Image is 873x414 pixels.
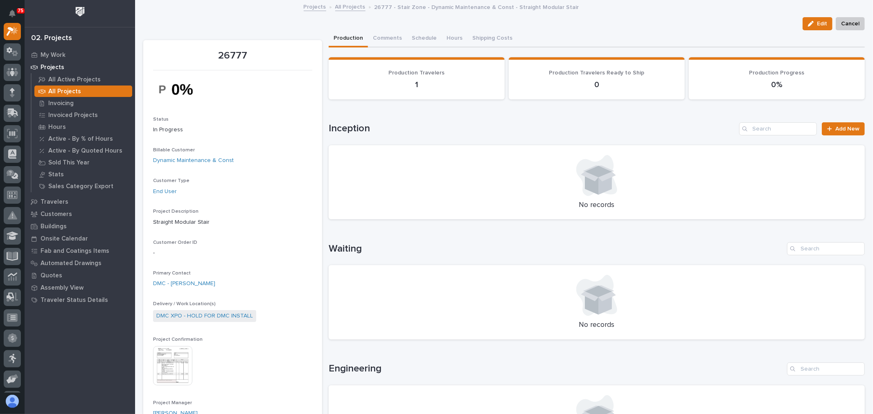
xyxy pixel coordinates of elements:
[153,400,192,405] span: Project Manager
[153,117,169,122] span: Status
[153,271,191,276] span: Primary Contact
[699,80,855,90] p: 0%
[787,362,865,376] input: Search
[41,248,109,255] p: Fab and Coatings Items
[41,64,64,71] p: Projects
[48,100,74,107] p: Invoicing
[25,245,135,257] a: Fab and Coatings Items
[153,75,214,103] img: F750pXwJ4QHsqYJRFe4hZ0dKl-oKd2lXXEkYaIbIoHw
[25,294,135,306] a: Traveler Status Details
[817,20,827,27] span: Edit
[442,30,467,47] button: Hours
[739,122,817,135] input: Search
[153,279,215,288] a: DMC - [PERSON_NAME]
[32,157,135,168] a: Sold This Year
[48,183,113,190] p: Sales Category Export
[153,178,189,183] span: Customer Type
[48,147,122,155] p: Active - By Quoted Hours
[32,97,135,109] a: Invoicing
[153,50,312,62] p: 26777
[304,2,326,11] a: Projects
[32,133,135,144] a: Active - By % of Hours
[41,297,108,304] p: Traveler Status Details
[25,208,135,220] a: Customers
[32,109,135,121] a: Invoiced Projects
[407,30,442,47] button: Schedule
[329,243,784,255] h1: Waiting
[153,301,216,306] span: Delivery / Work Location(s)
[25,232,135,245] a: Onsite Calendar
[153,249,312,257] p: -
[329,123,736,135] h1: Inception
[388,70,444,76] span: Production Travelers
[32,145,135,156] a: Active - By Quoted Hours
[48,124,66,131] p: Hours
[329,30,368,47] button: Production
[18,8,23,13] p: 75
[835,126,859,132] span: Add New
[4,5,21,22] button: Notifications
[153,126,312,134] p: In Progress
[48,112,98,119] p: Invoiced Projects
[841,19,859,29] span: Cancel
[153,337,203,342] span: Project Confirmation
[749,70,804,76] span: Production Progress
[822,122,865,135] a: Add New
[48,171,64,178] p: Stats
[25,257,135,269] a: Automated Drawings
[338,201,855,210] p: No records
[48,159,90,166] p: Sold This Year
[467,30,517,47] button: Shipping Costs
[41,235,88,243] p: Onsite Calendar
[48,135,113,143] p: Active - By % of Hours
[10,10,21,23] div: Notifications75
[338,321,855,330] p: No records
[72,4,88,19] img: Workspace Logo
[4,393,21,410] button: users-avatar
[32,180,135,192] a: Sales Category Export
[549,70,644,76] span: Production Travelers Ready to Ship
[25,61,135,73] a: Projects
[41,223,67,230] p: Buildings
[31,34,72,43] div: 02. Projects
[329,363,784,375] h1: Engineering
[836,17,865,30] button: Cancel
[153,209,199,214] span: Project Description
[338,80,495,90] p: 1
[32,74,135,85] a: All Active Projects
[153,187,177,196] a: End User
[25,220,135,232] a: Buildings
[32,169,135,180] a: Stats
[41,211,72,218] p: Customers
[156,312,253,320] a: DMC XPO - HOLD FOR DMC INSTALL
[374,2,579,11] p: 26777 - Stair Zone - Dynamic Maintenance & Const - Straight Modular Stair
[368,30,407,47] button: Comments
[48,88,81,95] p: All Projects
[153,240,197,245] span: Customer Order ID
[41,272,62,279] p: Quotes
[25,49,135,61] a: My Work
[41,52,65,59] p: My Work
[41,260,102,267] p: Automated Drawings
[153,218,312,227] p: Straight Modular Stair
[25,281,135,294] a: Assembly View
[41,284,83,292] p: Assembly View
[32,85,135,97] a: All Projects
[335,2,365,11] a: All Projects
[25,269,135,281] a: Quotes
[787,242,865,255] input: Search
[153,148,195,153] span: Billable Customer
[803,17,832,30] button: Edit
[32,121,135,133] a: Hours
[48,76,101,83] p: All Active Projects
[25,196,135,208] a: Travelers
[41,198,68,206] p: Travelers
[519,80,675,90] p: 0
[153,156,234,165] a: Dynamic Maintenance & Const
